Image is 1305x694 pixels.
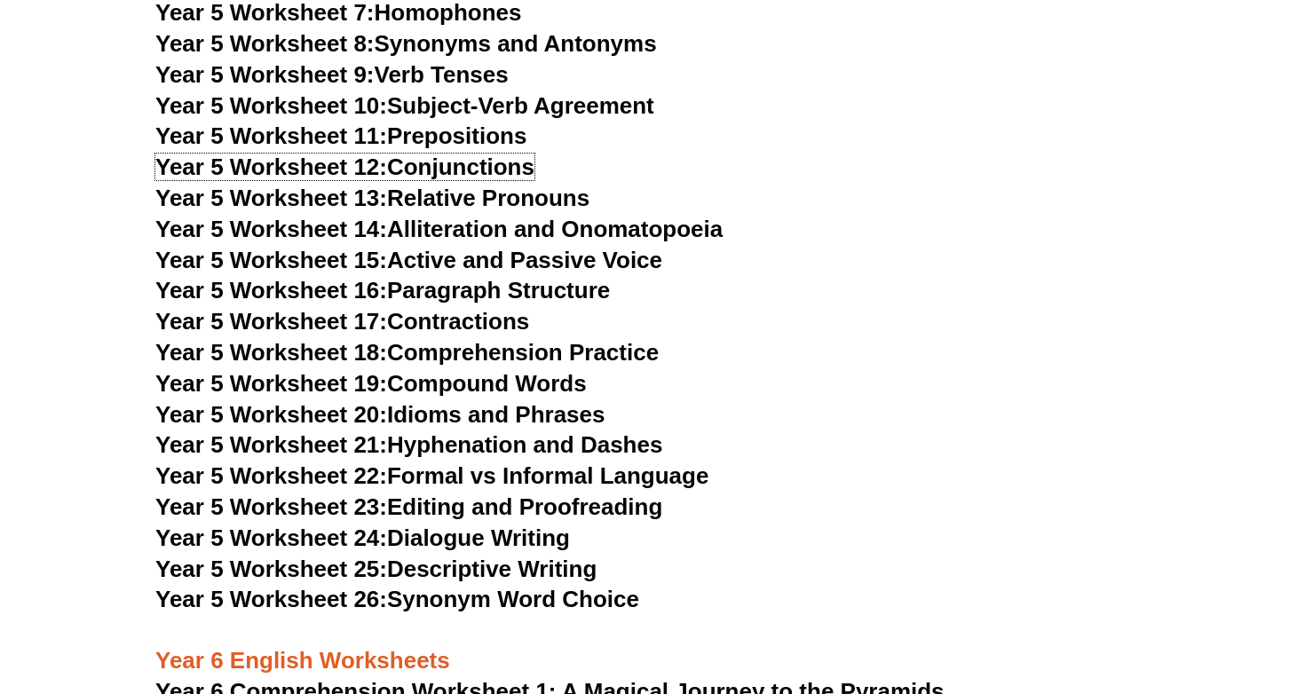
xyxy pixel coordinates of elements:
[155,61,375,88] span: Year 5 Worksheet 9:
[155,30,657,57] a: Year 5 Worksheet 8:Synonyms and Antonyms
[155,370,387,397] span: Year 5 Worksheet 19:
[155,431,662,458] a: Year 5 Worksheet 21:Hyphenation and Dashes
[155,185,387,211] span: Year 5 Worksheet 13:
[1000,493,1305,694] iframe: Chat Widget
[155,462,387,489] span: Year 5 Worksheet 22:
[155,216,723,242] a: Year 5 Worksheet 14:Alliteration and Onomatopoeia
[155,616,1150,676] h3: Year 6 English Worksheets
[155,493,662,520] a: Year 5 Worksheet 23:Editing and Proofreading
[155,586,387,612] span: Year 5 Worksheet 26:
[155,122,387,149] span: Year 5 Worksheet 11:
[155,277,610,304] a: Year 5 Worksheet 16:Paragraph Structure
[155,339,659,366] a: Year 5 Worksheet 18:Comprehension Practice
[155,431,387,458] span: Year 5 Worksheet 21:
[155,122,526,149] a: Year 5 Worksheet 11:Prepositions
[155,401,387,428] span: Year 5 Worksheet 20:
[155,524,570,551] a: Year 5 Worksheet 24:Dialogue Writing
[155,462,708,489] a: Year 5 Worksheet 22:Formal vs Informal Language
[155,247,387,273] span: Year 5 Worksheet 15:
[155,92,654,119] a: Year 5 Worksheet 10:Subject-Verb Agreement
[155,556,597,582] a: Year 5 Worksheet 25:Descriptive Writing
[155,308,387,335] span: Year 5 Worksheet 17:
[155,92,387,119] span: Year 5 Worksheet 10:
[155,185,589,211] a: Year 5 Worksheet 13:Relative Pronouns
[155,586,639,612] a: Year 5 Worksheet 26:Synonym Word Choice
[155,277,387,304] span: Year 5 Worksheet 16:
[155,556,387,582] span: Year 5 Worksheet 25:
[155,493,387,520] span: Year 5 Worksheet 23:
[155,524,387,551] span: Year 5 Worksheet 24:
[155,61,509,88] a: Year 5 Worksheet 9:Verb Tenses
[155,247,662,273] a: Year 5 Worksheet 15:Active and Passive Voice
[155,30,375,57] span: Year 5 Worksheet 8:
[155,401,605,428] a: Year 5 Worksheet 20:Idioms and Phrases
[155,339,387,366] span: Year 5 Worksheet 18:
[155,154,387,180] span: Year 5 Worksheet 12:
[155,154,534,180] a: Year 5 Worksheet 12:Conjunctions
[155,308,529,335] a: Year 5 Worksheet 17:Contractions
[155,216,387,242] span: Year 5 Worksheet 14:
[155,370,587,397] a: Year 5 Worksheet 19:Compound Words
